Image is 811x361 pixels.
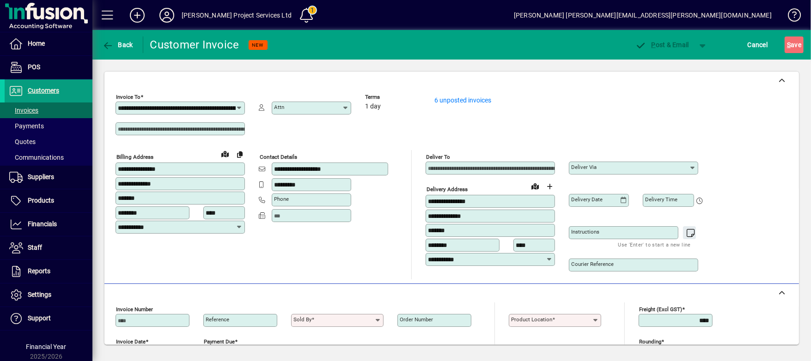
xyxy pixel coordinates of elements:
[116,306,153,313] mat-label: Invoice number
[5,236,92,259] a: Staff
[9,122,44,130] span: Payments
[571,164,597,170] mat-label: Deliver via
[787,41,791,48] span: S
[204,338,235,345] mat-label: Payment due
[645,196,677,203] mat-label: Delivery time
[152,7,182,24] button: Profile
[26,343,67,350] span: Financial Year
[635,41,689,48] span: ost & Email
[28,314,51,322] span: Support
[92,36,143,53] app-page-header-button: Back
[28,197,54,204] span: Products
[5,189,92,212] a: Products
[293,316,311,323] mat-label: Sold by
[748,37,768,52] span: Cancel
[781,2,799,32] a: Knowledge Base
[9,107,38,114] span: Invoices
[5,260,92,283] a: Reports
[365,94,421,100] span: Terms
[9,154,64,161] span: Communications
[28,220,57,228] span: Financials
[5,102,92,118] a: Invoices
[434,96,491,104] a: 6 unposted invoices
[5,307,92,330] a: Support
[5,56,92,79] a: POS
[745,36,770,53] button: Cancel
[9,138,36,145] span: Quotes
[28,63,40,71] span: POS
[5,134,92,150] a: Quotes
[5,118,92,134] a: Payments
[28,291,51,298] span: Settings
[571,261,614,267] mat-label: Courier Reference
[122,7,152,24] button: Add
[28,173,54,180] span: Suppliers
[28,267,50,275] span: Reports
[785,36,804,53] button: Save
[5,32,92,55] a: Home
[116,94,140,100] mat-label: Invoice To
[639,338,661,345] mat-label: Rounding
[5,150,92,165] a: Communications
[150,37,239,52] div: Customer Invoice
[787,37,801,52] span: ave
[365,103,381,110] span: 1 day
[514,8,772,23] div: [PERSON_NAME] [PERSON_NAME][EMAIL_ADDRESS][PERSON_NAME][DOMAIN_NAME]
[571,196,603,203] mat-label: Delivery date
[28,244,42,251] span: Staff
[5,213,92,236] a: Financials
[182,8,292,23] div: [PERSON_NAME] Project Services Ltd
[5,283,92,307] a: Settings
[652,41,656,48] span: P
[100,36,135,53] button: Back
[571,229,599,235] mat-label: Instructions
[528,179,543,193] a: View on map
[543,179,557,194] button: Choose address
[28,40,45,47] span: Home
[218,146,232,161] a: View on map
[116,338,146,345] mat-label: Invoice date
[426,154,450,160] mat-label: Deliver To
[511,316,552,323] mat-label: Product location
[618,239,691,250] mat-hint: Use 'Enter' to start a new line
[206,316,229,323] mat-label: Reference
[252,42,264,48] span: NEW
[400,316,433,323] mat-label: Order number
[102,41,133,48] span: Back
[274,196,289,202] mat-label: Phone
[631,36,694,53] button: Post & Email
[274,104,284,110] mat-label: Attn
[5,166,92,189] a: Suppliers
[232,147,247,162] button: Copy to Delivery address
[28,87,59,94] span: Customers
[639,306,682,313] mat-label: Freight (excl GST)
